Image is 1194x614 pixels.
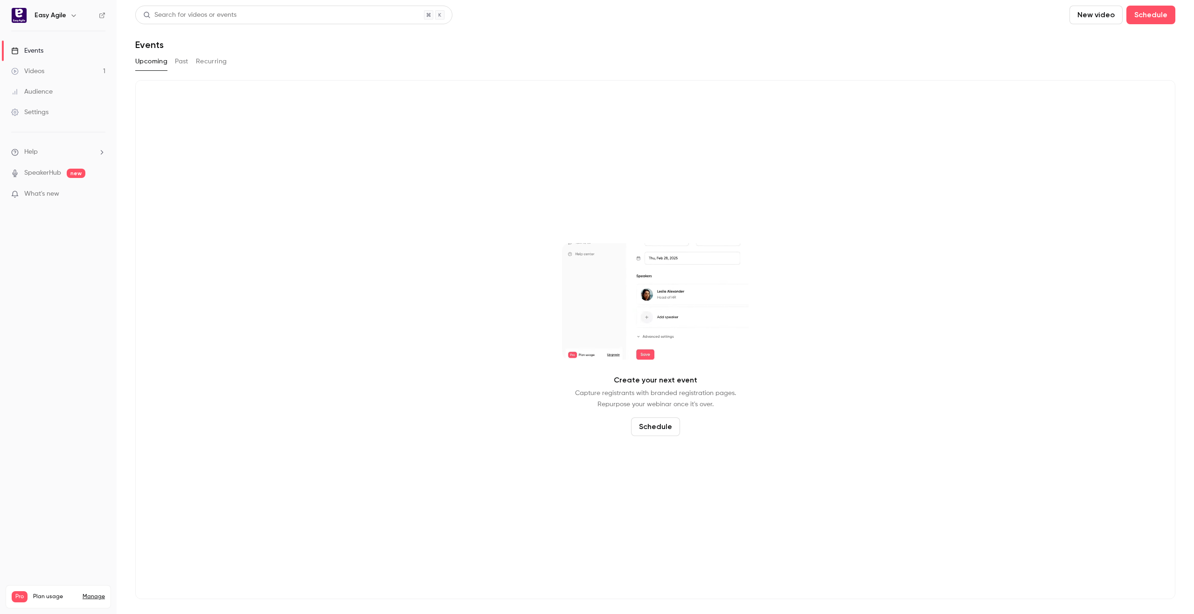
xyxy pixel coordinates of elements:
[11,108,49,117] div: Settings
[143,10,236,20] div: Search for videos or events
[35,55,83,61] div: Domain Overview
[11,67,44,76] div: Videos
[135,39,164,50] h1: Events
[67,169,85,178] span: new
[1069,6,1123,24] button: New video
[12,591,28,602] span: Pro
[83,593,105,600] a: Manage
[33,593,77,600] span: Plan usage
[12,8,27,23] img: Easy Agile
[15,15,22,22] img: logo_orange.svg
[614,375,697,386] p: Create your next event
[11,147,105,157] li: help-dropdown-opener
[631,417,680,436] button: Schedule
[25,54,33,61] img: tab_domain_overview_orange.svg
[35,11,66,20] h6: Easy Agile
[94,190,105,198] iframe: Noticeable Trigger
[24,147,38,157] span: Help
[1126,6,1175,24] button: Schedule
[15,24,22,32] img: website_grey.svg
[11,46,43,55] div: Events
[24,189,59,199] span: What's new
[24,24,103,32] div: Domain: [DOMAIN_NAME]
[575,388,736,410] p: Capture registrants with branded registration pages. Repurpose your webinar once it's over.
[196,54,227,69] button: Recurring
[26,15,46,22] div: v 4.0.25
[93,54,100,61] img: tab_keywords_by_traffic_grey.svg
[175,54,188,69] button: Past
[135,54,167,69] button: Upcoming
[103,55,157,61] div: Keywords by Traffic
[24,168,61,178] a: SpeakerHub
[11,87,53,96] div: Audience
